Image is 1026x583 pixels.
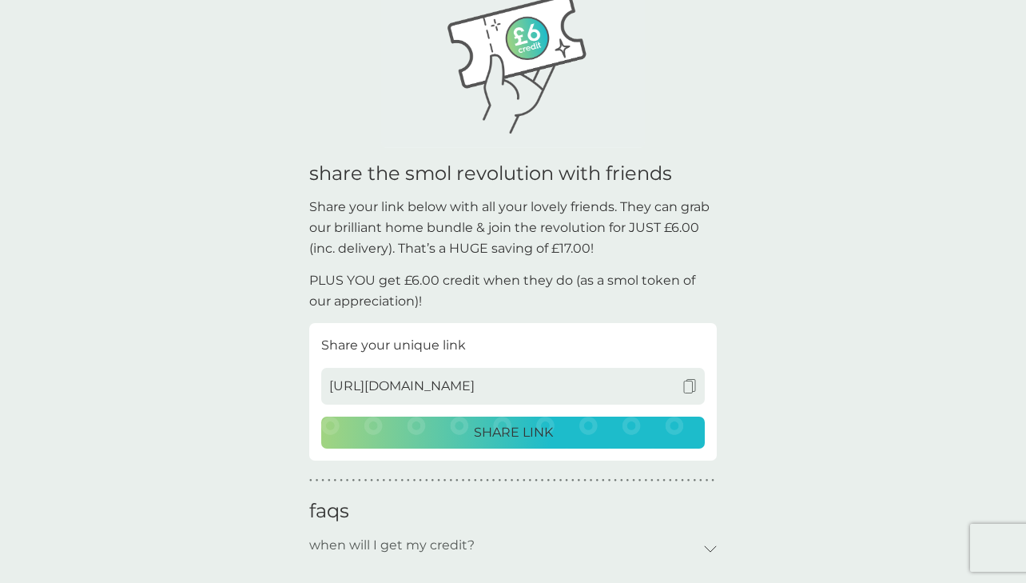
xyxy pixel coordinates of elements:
p: ● [425,477,428,485]
p: Share your unique link [321,335,705,356]
p: ● [559,477,563,485]
p: ● [657,477,660,485]
p: ● [578,477,581,485]
p: ● [547,477,550,485]
p: ● [492,477,495,485]
p: ● [632,477,635,485]
p: ● [583,477,587,485]
p: ● [309,477,312,485]
p: PLUS YOU get £6.00 credit when they do (as a smol token of our appreciation)! [309,270,717,311]
p: ● [486,477,489,485]
p: when will I get my credit? [309,527,475,564]
h2: faqs [309,500,717,527]
p: ● [529,477,532,485]
p: ● [620,477,623,485]
p: ● [407,477,410,485]
p: ● [328,477,331,485]
p: ● [565,477,568,485]
p: ● [571,477,575,485]
p: ● [638,477,642,485]
p: ● [443,477,447,485]
p: ● [553,477,556,485]
p: ● [504,477,507,485]
p: ● [669,477,672,485]
button: SHARE LINK [321,417,705,449]
p: ● [370,477,373,485]
p: ● [687,477,690,485]
p: ● [608,477,611,485]
p: ● [706,477,709,485]
p: ● [523,477,526,485]
p: ● [364,477,368,485]
p: ● [383,477,386,485]
img: copy to clipboard [682,379,697,393]
p: ● [644,477,647,485]
p: ● [400,477,404,485]
p: ● [590,477,593,485]
p: ● [388,477,392,485]
p: ● [498,477,501,485]
p: ● [395,477,398,485]
p: ● [413,477,416,485]
p: ● [681,477,684,485]
p: ● [462,477,465,485]
p: ● [516,477,519,485]
p: ● [340,477,343,485]
p: ● [449,477,452,485]
p: ● [316,477,319,485]
p: ● [334,477,337,485]
p: ● [431,477,435,485]
p: ● [376,477,380,485]
p: ● [535,477,538,485]
p: SHARE LINK [474,422,553,443]
p: ● [480,477,483,485]
p: ● [419,477,422,485]
p: ● [626,477,630,485]
p: ● [675,477,678,485]
p: ● [511,477,514,485]
span: [URL][DOMAIN_NAME] [329,376,475,397]
p: ● [541,477,544,485]
p: ● [455,477,459,485]
p: ● [346,477,349,485]
p: Share your link below with all your lovely friends. They can grab our brilliant home bundle & joi... [309,197,717,258]
p: ● [602,477,605,485]
p: ● [693,477,696,485]
p: ● [662,477,666,485]
p: ● [358,477,361,485]
p: ● [614,477,617,485]
p: ● [699,477,702,485]
p: ● [474,477,477,485]
p: ● [437,477,440,485]
p: ● [650,477,654,485]
p: ● [595,477,598,485]
p: ● [711,477,714,485]
p: ● [352,477,355,485]
p: ● [321,477,324,485]
h1: share the smol revolution with friends [309,162,717,186]
p: ● [467,477,471,485]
